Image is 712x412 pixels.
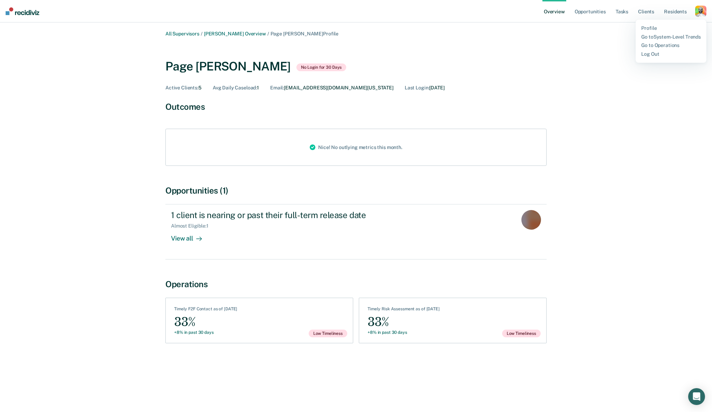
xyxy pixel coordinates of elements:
a: Go to Operations [641,42,701,48]
div: [DATE] [405,85,445,91]
span: Avg Daily Caseload : [213,85,257,90]
span: / [266,31,271,36]
div: +8% in past 30 days [174,330,237,335]
img: Recidiviz [6,7,39,15]
span: Page [PERSON_NAME] Profile [271,31,339,36]
span: Low Timeliness [309,330,347,337]
a: Go toSystem-Level Trends [641,34,701,40]
div: 1 [213,85,259,91]
span: / [199,31,204,36]
div: 33% [174,314,237,330]
div: +8% in past 30 days [368,330,440,335]
div: Timely F2F Contact as of [DATE] [174,306,237,314]
a: Log Out [641,51,701,57]
span: Last Login : [405,85,429,90]
a: Profile [641,25,701,31]
div: 5 [165,85,201,91]
span: No Login for 30 Days [296,63,347,71]
div: 1 client is nearing or past their full-term release date [171,210,417,220]
div: Page [PERSON_NAME] [165,59,291,74]
a: 1 client is nearing or past their full-term release dateAlmost Eligible:1View all [165,204,547,259]
div: Outcomes [165,102,547,112]
span: Active Clients : [165,85,198,90]
div: Timely Risk Assessment as of [DATE] [368,306,440,314]
div: 33% [368,314,440,330]
div: [EMAIL_ADDRESS][DOMAIN_NAME][US_STATE] [270,85,393,91]
div: Open Intercom Messenger [688,388,705,405]
div: Nice! No outlying metrics this month. [304,129,408,166]
div: View all [171,229,210,243]
div: Operations [165,279,547,289]
span: Low Timeliness [502,330,541,337]
div: Almost Eligible : 1 [171,223,214,229]
div: Opportunities (1) [165,185,547,196]
a: [PERSON_NAME] Overview [204,31,266,36]
span: Email : [270,85,284,90]
a: All Supervisors [165,31,199,36]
